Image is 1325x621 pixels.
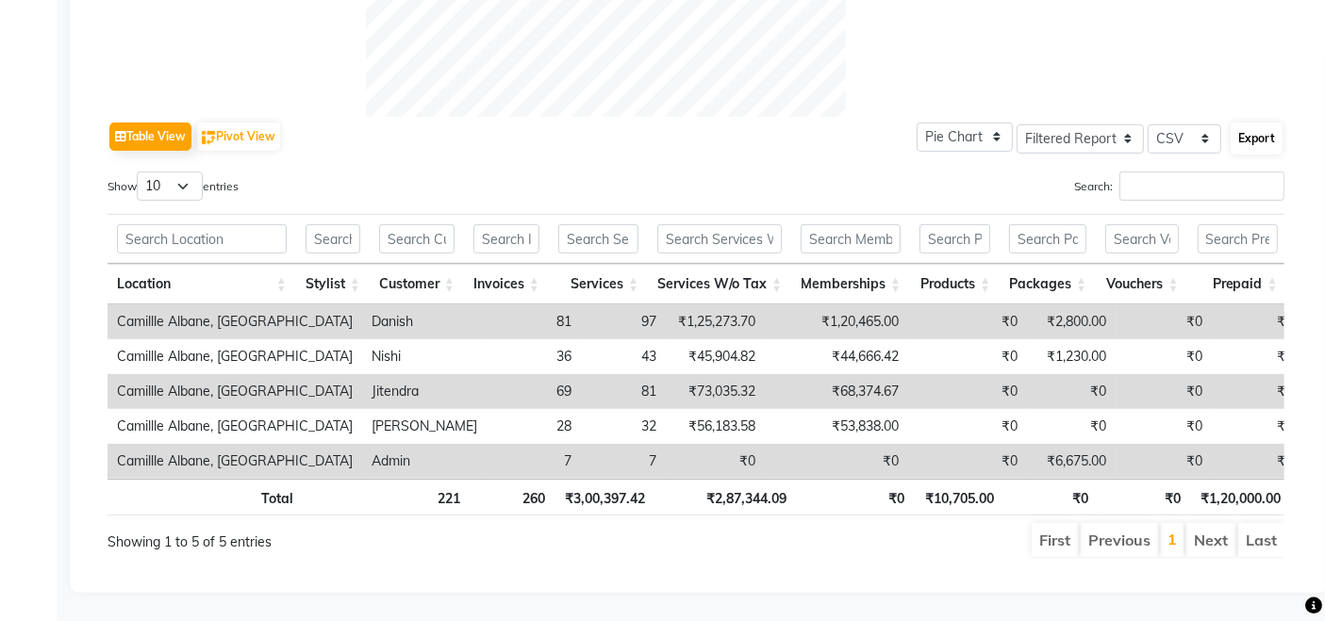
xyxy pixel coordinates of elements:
th: ₹0 [1003,479,1098,515]
input: Search: [1119,172,1284,201]
td: ₹0 [908,374,1027,409]
td: ₹0 [1116,409,1212,444]
td: ₹0 [1027,409,1116,444]
button: Export [1231,123,1283,155]
th: Total [108,479,303,515]
td: ₹0 [666,444,765,479]
th: Location: activate to sort column ascending [108,264,296,304]
input: Search Customer [379,224,455,253]
th: Memberships: activate to sort column ascending [791,264,910,304]
td: ₹0 [1212,374,1302,409]
th: ₹10,705.00 [914,479,1003,515]
th: Customer: activate to sort column ascending [370,264,464,304]
td: ₹73,035.32 [666,374,765,409]
th: Packages: activate to sort column ascending [1000,264,1096,304]
td: 32 [581,409,666,444]
td: Camillle Albane, [GEOGRAPHIC_DATA] [108,409,362,444]
td: ₹0 [908,444,1027,479]
th: Prepaid: activate to sort column ascending [1188,264,1287,304]
th: Services: activate to sort column ascending [549,264,648,304]
td: ₹0 [1116,374,1212,409]
button: Pivot View [197,123,280,151]
th: Services W/o Tax: activate to sort column ascending [648,264,791,304]
td: ₹0 [1116,304,1212,339]
td: 43 [581,339,666,374]
td: ₹6,675.00 [1027,444,1116,479]
label: Search: [1074,172,1284,201]
div: Showing 1 to 5 of 5 entries [108,521,582,552]
th: ₹3,00,397.42 [555,479,654,515]
td: ₹56,183.58 [666,409,765,444]
td: ₹0 [765,444,908,479]
th: ₹0 [796,479,914,515]
td: 7 [487,444,581,479]
td: ₹0 [1212,339,1302,374]
input: Search Services W/o Tax [657,224,782,253]
td: ₹1,20,465.00 [765,304,908,339]
td: ₹0 [908,339,1027,374]
td: ₹0 [1116,339,1212,374]
td: 28 [487,409,581,444]
td: 81 [487,304,581,339]
th: 221 [375,479,470,515]
input: Search Location [117,224,287,253]
td: Nishi [362,339,487,374]
input: Search Memberships [801,224,901,253]
input: Search Packages [1009,224,1086,253]
td: ₹0 [1212,304,1302,339]
th: Invoices: activate to sort column ascending [464,264,549,304]
input: Search Services [558,224,638,253]
td: ₹68,374.67 [765,374,908,409]
th: Vouchers: activate to sort column ascending [1096,264,1187,304]
label: Show entries [108,172,239,201]
td: [PERSON_NAME] [362,409,487,444]
input: Search Prepaid [1198,224,1278,253]
td: 97 [581,304,666,339]
th: Products: activate to sort column ascending [910,264,1000,304]
th: ₹1,20,000.00 [1190,479,1290,515]
th: 260 [470,479,555,515]
td: 69 [487,374,581,409]
th: ₹2,87,344.09 [654,479,796,515]
td: ₹2,800.00 [1027,304,1116,339]
td: 36 [487,339,581,374]
button: Table View [109,123,191,151]
input: Search Products [919,224,990,253]
select: Showentries [137,172,203,201]
a: 1 [1168,530,1177,548]
td: ₹0 [1027,374,1116,409]
td: ₹45,904.82 [666,339,765,374]
input: Search Vouchers [1105,224,1178,253]
td: ₹0 [1212,409,1302,444]
td: Camillle Albane, [GEOGRAPHIC_DATA] [108,444,362,479]
td: Camillle Albane, [GEOGRAPHIC_DATA] [108,339,362,374]
td: 7 [581,444,666,479]
td: ₹0 [1212,444,1302,479]
img: pivot.png [202,131,216,145]
input: Search Stylist [306,224,360,253]
input: Search Invoices [473,224,539,253]
td: ₹1,25,273.70 [666,304,765,339]
td: ₹1,230.00 [1027,339,1116,374]
td: ₹0 [908,409,1027,444]
td: 81 [581,374,666,409]
td: Camillle Albane, [GEOGRAPHIC_DATA] [108,374,362,409]
th: ₹0 [1098,479,1189,515]
td: ₹44,666.42 [765,339,908,374]
th: Stylist: activate to sort column ascending [296,264,370,304]
td: Camillle Albane, [GEOGRAPHIC_DATA] [108,304,362,339]
td: Jitendra [362,374,487,409]
td: ₹0 [908,304,1027,339]
td: ₹53,838.00 [765,409,908,444]
td: Danish [362,304,487,339]
td: Admin [362,444,487,479]
td: ₹0 [1116,444,1212,479]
